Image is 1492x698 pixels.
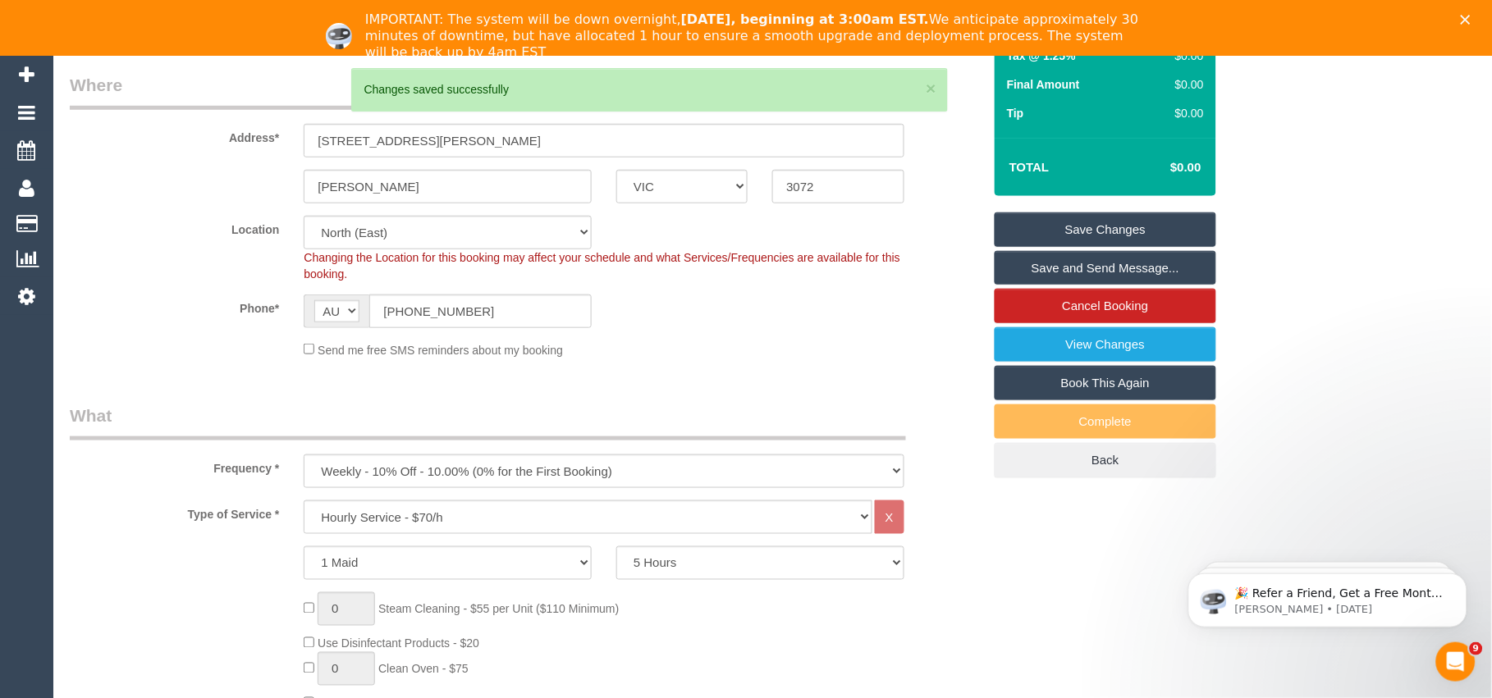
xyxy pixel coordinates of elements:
legend: What [70,404,906,440]
span: Clean Oven - $75 [378,663,469,676]
label: Tip [1007,105,1024,121]
span: Use Disinfectant Products - $20 [318,637,479,650]
label: Final Amount [1007,76,1080,93]
div: $0.00 [1153,48,1204,64]
div: $0.00 [1153,76,1204,93]
span: 9 [1470,642,1483,655]
label: Frequency * [57,454,291,477]
div: IMPORTANT: The system will be down overnight, We anticipate approximately 30 minutes of downtime,... [365,11,1140,61]
a: Cancel Booking [995,289,1216,323]
div: $0.00 [1153,105,1204,121]
legend: Where [70,73,906,110]
div: Close [1461,15,1477,25]
div: Changes saved successfully [364,81,935,98]
input: Suburb* [304,170,592,203]
a: Book This Again [995,366,1216,400]
input: Phone* [369,294,592,328]
span: Steam Cleaning - $55 per Unit ($110 Minimum) [378,603,619,616]
iframe: Intercom live chat [1436,642,1476,682]
a: Save and Send Message... [995,251,1216,285]
span: Changing the Location for this booking may affect your schedule and what Services/Frequencies are... [304,251,900,281]
label: Address* [57,124,291,146]
button: × [927,80,936,97]
iframe: Intercom notifications message [1164,539,1492,654]
a: Save Changes [995,212,1216,247]
label: Tax @ 1.25% [1007,48,1076,64]
span: Send me free SMS reminders about my booking [318,344,563,357]
img: Profile image for Ellie [326,23,352,49]
label: Phone* [57,294,291,317]
b: [DATE], beginning at 3:00am EST. [681,11,929,27]
label: Location [57,216,291,238]
label: Type of Service * [57,500,291,522]
h4: $0.00 [1122,161,1201,175]
a: View Changes [995,327,1216,362]
strong: Total [1009,160,1050,174]
input: Post Code* [772,170,904,203]
a: Back [995,443,1216,477]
